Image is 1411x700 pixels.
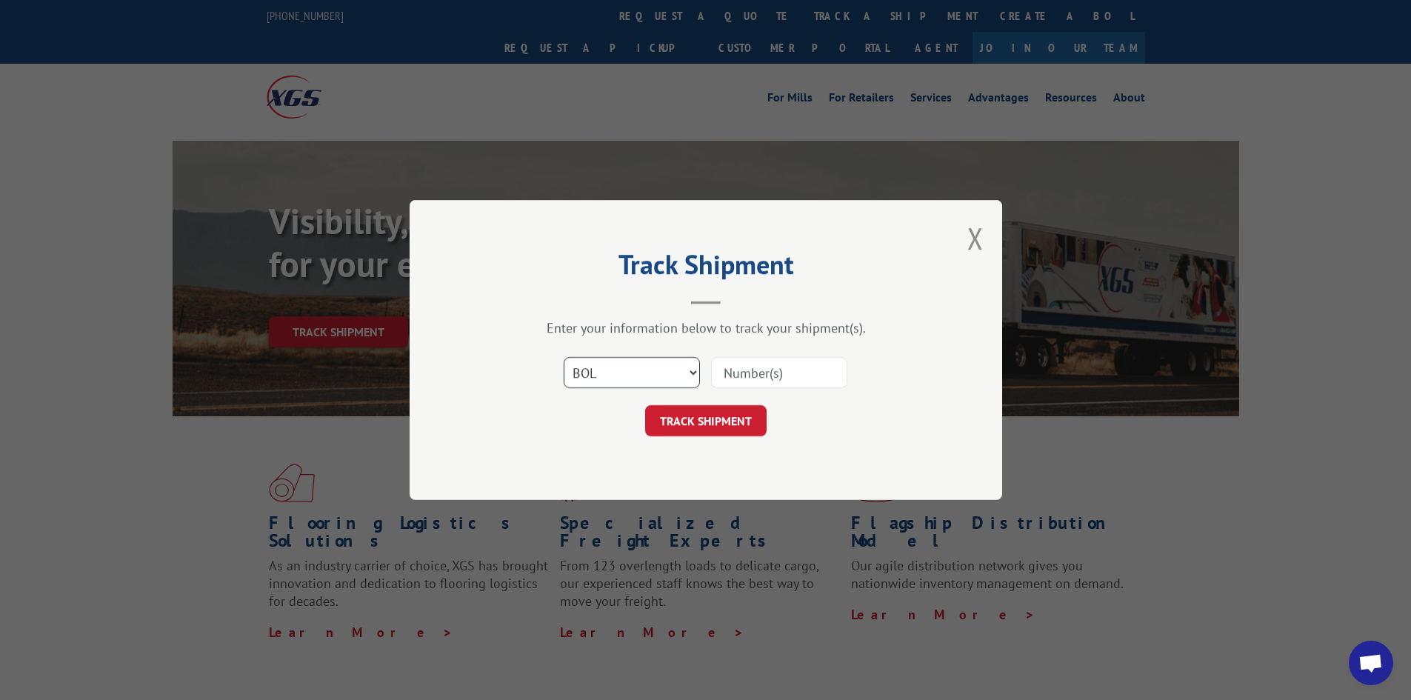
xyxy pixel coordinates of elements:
[967,219,984,258] button: Close modal
[484,319,928,336] div: Enter your information below to track your shipment(s).
[645,405,767,436] button: TRACK SHIPMENT
[1349,641,1393,685] div: Open chat
[711,357,847,388] input: Number(s)
[484,254,928,282] h2: Track Shipment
